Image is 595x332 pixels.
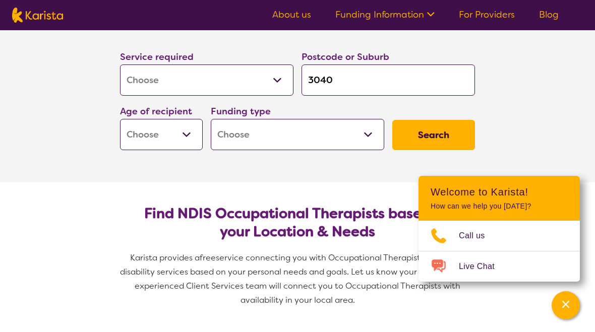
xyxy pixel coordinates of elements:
[120,105,192,117] label: Age of recipient
[552,291,580,319] button: Channel Menu
[120,252,477,305] span: service connecting you with Occupational Therapists and other disability services based on your p...
[12,8,63,23] img: Karista logo
[211,105,271,117] label: Funding type
[419,221,580,282] ul: Choose channel
[302,64,475,96] input: Type
[272,9,311,21] a: About us
[128,205,467,241] h2: Find NDIS Occupational Therapists based on your Location & Needs
[459,228,497,243] span: Call us
[120,51,194,63] label: Service required
[459,9,515,21] a: For Providers
[392,120,475,150] button: Search
[431,202,568,211] p: How can we help you [DATE]?
[130,252,200,263] span: Karista provides a
[459,259,507,274] span: Live Chat
[419,176,580,282] div: Channel Menu
[431,186,568,198] h2: Welcome to Karista!
[302,51,389,63] label: Postcode or Suburb
[539,9,559,21] a: Blog
[200,252,216,263] span: free
[335,9,435,21] a: Funding Information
